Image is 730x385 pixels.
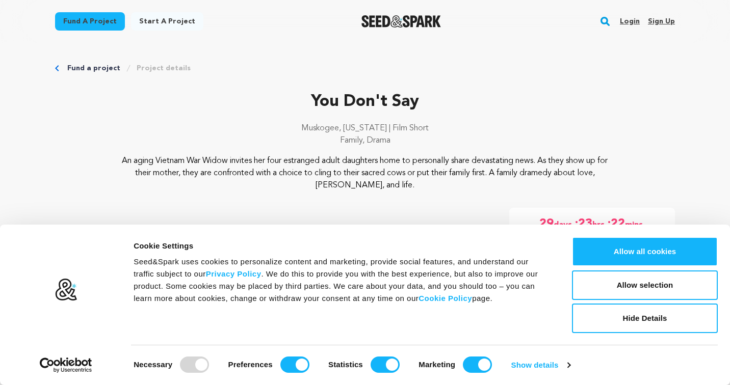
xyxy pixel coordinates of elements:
[206,269,262,278] a: Privacy Policy
[539,216,554,232] span: 29
[361,15,441,28] img: Seed&Spark Logo Dark Mode
[607,216,625,232] span: :22
[67,63,120,73] a: Fund a project
[134,256,549,305] div: Seed&Spark uses cookies to personalize content and marketing, provide social features, and unders...
[625,216,645,232] span: mins
[137,63,191,73] a: Project details
[572,237,718,266] button: Allow all cookies
[21,358,111,373] a: Usercentrics Cookiebot - opens in a new window
[554,216,574,232] span: days
[572,304,718,333] button: Hide Details
[361,15,441,28] a: Seed&Spark Homepage
[328,360,363,369] strong: Statistics
[648,13,675,30] a: Sign up
[419,360,455,369] strong: Marketing
[134,360,172,369] strong: Necessary
[620,13,640,30] a: Login
[131,12,203,31] a: Start a project
[55,63,675,73] div: Breadcrumb
[592,216,607,232] span: hrs
[134,240,549,252] div: Cookie Settings
[228,360,273,369] strong: Preferences
[511,358,570,373] a: Show details
[419,294,472,302] a: Cookie Policy
[55,12,125,31] a: Fund a project
[55,134,675,147] p: Family, Drama
[117,155,613,191] p: An aging Vietnam War Widow invites her four estranged adult daughters home to personally share de...
[55,278,77,301] img: logo
[55,122,675,134] p: Muskogee, [US_STATE] | Film Short
[574,216,592,232] span: :23
[55,90,675,114] p: You Don't Say
[572,270,718,300] button: Allow selection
